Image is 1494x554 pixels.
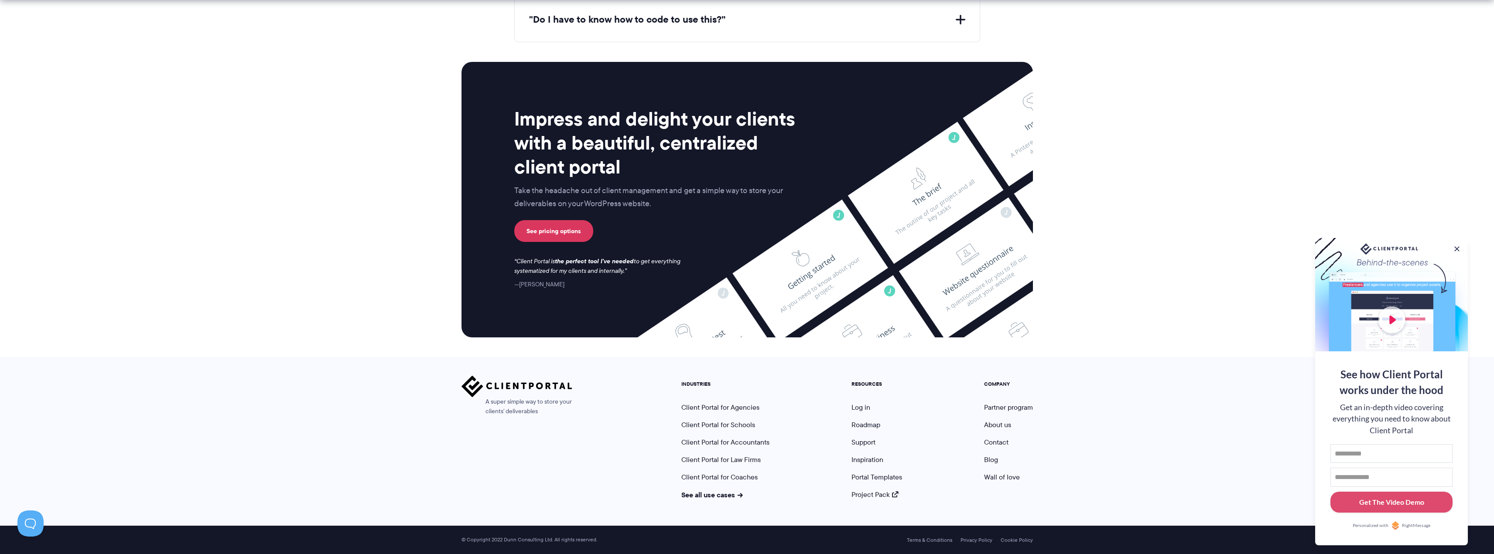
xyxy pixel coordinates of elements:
[1391,521,1400,530] img: Personalized with RightMessage
[984,381,1033,387] h5: COMPANY
[1359,497,1424,507] div: Get The Video Demo
[851,381,902,387] h5: RESOURCES
[851,420,880,430] a: Roadmap
[514,257,692,276] p: Client Portal is to get everything systematized for my clients and internally.
[17,510,44,537] iframe: Toggle Customer Support
[514,220,593,242] a: See pricing options
[984,437,1009,447] a: Contact
[961,537,992,543] a: Privacy Policy
[1353,522,1388,529] span: Personalized with
[851,472,902,482] a: Portal Templates
[1330,521,1453,530] a: Personalized withRightMessage
[681,472,758,482] a: Client Portal for Coaches
[681,381,769,387] h5: INDUSTRIES
[457,537,602,543] span: © Copyright 2022 Dunn Consulting Ltd. All rights reserved.
[907,537,952,543] a: Terms & Conditions
[681,489,743,500] a: See all use cases
[514,184,801,211] p: Take the headache out of client management and get a simple way to store your deliverables on you...
[984,402,1033,412] a: Partner program
[851,402,870,412] a: Log in
[984,455,998,465] a: Blog
[984,420,1011,430] a: About us
[555,256,634,266] strong: the perfect tool I've needed
[851,455,883,465] a: Inspiration
[514,280,564,289] cite: [PERSON_NAME]
[851,437,875,447] a: Support
[681,455,761,465] a: Client Portal for Law Firms
[681,420,755,430] a: Client Portal for Schools
[851,489,899,500] a: Project Pack
[462,397,572,416] span: A super simple way to store your clients' deliverables
[681,437,769,447] a: Client Portal for Accountants
[1402,522,1430,529] span: RightMessage
[529,13,965,27] button: "Do I have to know how to code to use this?”
[984,472,1020,482] a: Wall of love
[1330,402,1453,436] div: Get an in-depth video covering everything you need to know about Client Portal
[1001,537,1033,543] a: Cookie Policy
[681,402,759,412] a: Client Portal for Agencies
[1330,367,1453,398] div: See how Client Portal works under the hood
[1330,492,1453,513] button: Get The Video Demo
[514,107,801,179] h2: Impress and delight your clients with a beautiful, centralized client portal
